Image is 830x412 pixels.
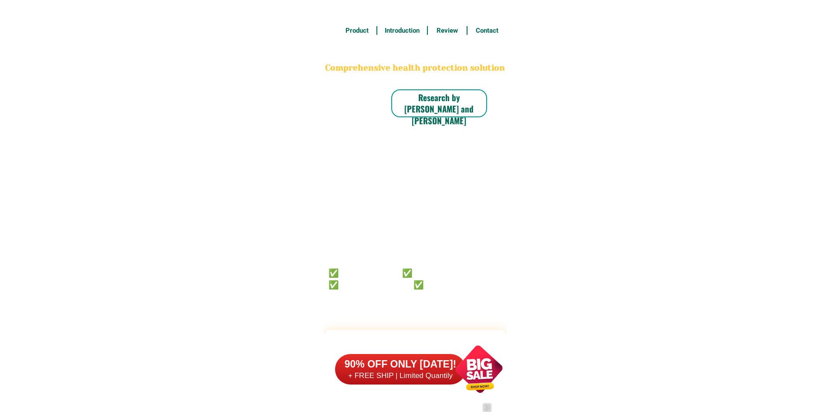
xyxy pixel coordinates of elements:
[433,26,462,36] h6: Review
[324,62,507,75] h2: Comprehensive health protection solution
[382,26,422,36] h6: Introduction
[329,266,478,289] h6: ✅ 𝙰𝚗𝚝𝚒 𝙲𝚊𝚗𝚌𝚎𝚛 ✅ 𝙰𝚗𝚝𝚒 𝚂𝚝𝚛𝚘𝚔𝚎 ✅ 𝙰𝚗𝚝𝚒 𝙳𝚒𝚊𝚋𝚎𝚝𝚒𝚌 ✅ 𝙳𝚒𝚊𝚋𝚎𝚝𝚎𝚜
[342,26,372,36] h6: Product
[335,358,466,371] h6: 90% OFF ONLY [DATE]!
[324,337,507,360] h2: FAKE VS ORIGINAL
[324,42,507,62] h2: BONA VITA COFFEE
[483,403,491,412] img: navigation
[472,26,502,36] h6: Contact
[391,92,487,126] h6: Research by [PERSON_NAME] and [PERSON_NAME]
[324,5,507,18] h3: FREE SHIPPING NATIONWIDE
[335,371,466,381] h6: + FREE SHIP | Limited Quantily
